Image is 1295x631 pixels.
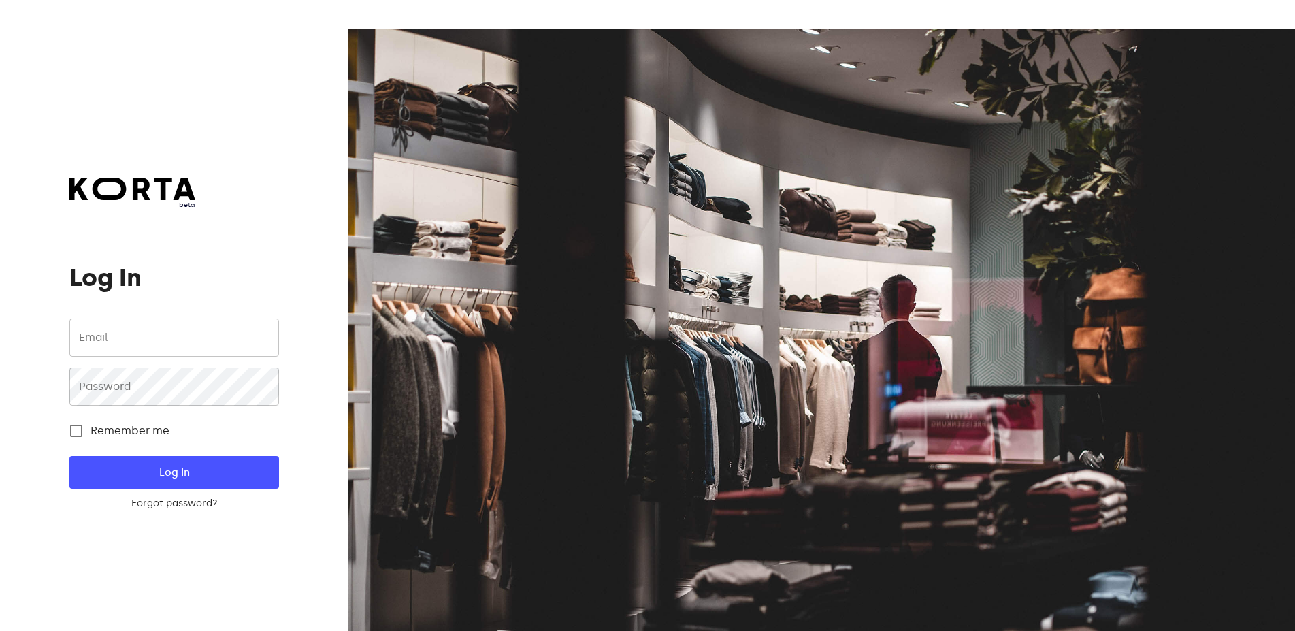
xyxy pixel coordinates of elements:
[69,264,278,291] h1: Log In
[69,200,195,210] span: beta
[69,178,195,200] img: Korta
[69,456,278,489] button: Log In
[69,497,278,511] a: Forgot password?
[91,464,257,481] span: Log In
[91,423,169,439] span: Remember me
[69,178,195,210] a: beta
